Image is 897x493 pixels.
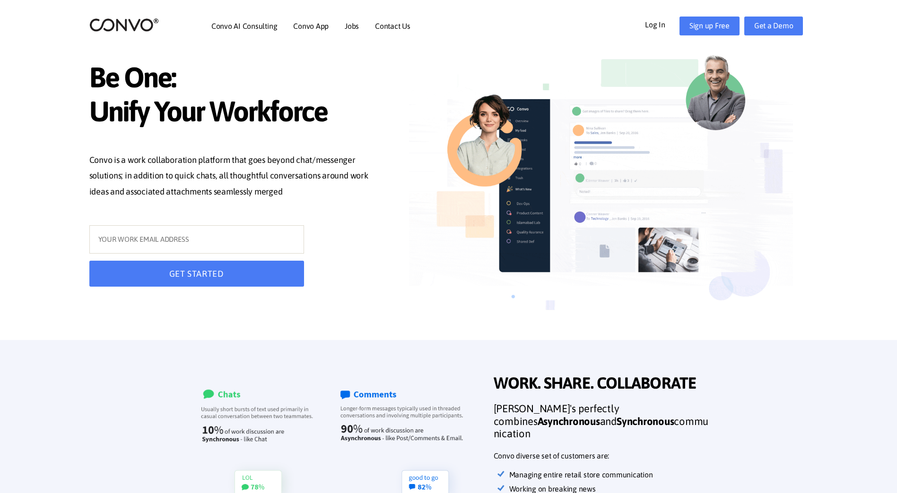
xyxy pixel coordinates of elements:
[744,17,803,35] a: Get a Demo
[89,261,304,287] button: GET STARTED
[345,22,359,30] a: Jobs
[89,152,381,202] p: Convo is a work collaboration platform that goes beyond chat/messenger solutions; in addition to ...
[510,468,711,482] li: Managing entire retail store communication
[89,17,159,32] img: logo_2.png
[211,22,277,30] a: Convo AI Consulting
[375,22,410,30] a: Contact Us
[293,22,329,30] a: Convo App
[645,17,679,32] a: Log In
[617,415,674,427] strong: Synchronous
[538,415,600,427] strong: Asynchronous
[89,225,304,254] input: YOUR WORK EMAIL ADDRESS
[89,94,381,131] span: Unify Your Workforce
[494,374,711,395] span: WORK. SHARE. COLLABORATE
[679,17,740,35] a: Sign up Free
[89,60,381,97] span: Be One:
[409,42,793,340] img: image_not_found
[494,449,711,463] p: Convo diverse set of customers are:
[494,402,711,447] h3: [PERSON_NAME]'s perfectly combines and communication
